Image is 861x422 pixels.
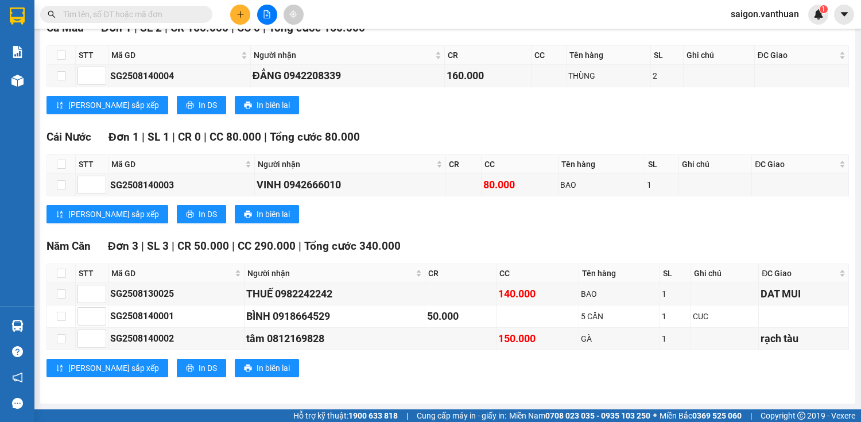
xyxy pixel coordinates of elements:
button: printerIn biên lai [235,205,299,223]
div: THUẾ 0982242242 [246,286,423,302]
span: | [298,239,301,253]
span: sort-ascending [56,364,64,373]
strong: 1900 633 818 [348,411,398,420]
button: caret-down [834,5,854,25]
span: SL 1 [148,130,169,144]
input: Tìm tên, số ĐT hoặc mã đơn [63,8,199,21]
td: SG2508130025 [108,283,245,305]
button: printerIn biên lai [235,359,299,377]
div: BÌNH 0918664529 [246,308,423,324]
th: CR [445,46,532,65]
div: SG2508140004 [110,69,249,83]
span: 1 [821,5,825,13]
span: Đơn 3 [108,239,138,253]
div: 2 [653,69,681,82]
span: Người nhận [247,267,413,280]
sup: 1 [820,5,828,13]
div: BAO [581,288,657,300]
th: CC [532,46,567,65]
div: SG2508140002 [110,331,242,346]
th: Ghi chú [679,155,752,174]
div: 150.000 [498,331,577,347]
div: THÙNG [568,69,649,82]
span: ⚪️ [653,413,657,418]
span: caret-down [839,9,850,20]
span: ĐC Giao [762,267,837,280]
th: Tên hàng [567,46,651,65]
div: 1 [662,288,689,300]
span: printer [186,364,194,373]
th: STT [76,155,108,174]
span: copyright [797,412,805,420]
span: | [264,130,267,144]
img: solution-icon [11,46,24,58]
th: Ghi chú [691,264,759,283]
span: Tổng cước 80.000 [270,130,360,144]
span: CC 290.000 [238,239,296,253]
td: SG2508140003 [108,174,255,196]
div: 1 [662,332,689,345]
span: In biên lai [257,208,290,220]
span: file-add [263,10,271,18]
th: STT [76,264,108,283]
span: In DS [199,362,217,374]
div: VINH 0942666010 [257,177,444,193]
th: SL [645,155,678,174]
span: notification [12,372,23,383]
div: 140.000 [498,286,577,302]
span: sort-ascending [56,210,64,219]
span: message [12,398,23,409]
span: | [141,239,144,253]
th: Tên hàng [559,155,645,174]
div: CUC [693,310,757,323]
span: printer [244,101,252,110]
span: ĐC Giao [758,49,837,61]
button: printerIn biên lai [235,96,299,114]
span: printer [244,364,252,373]
span: Cung cấp máy in - giấy in: [417,409,506,422]
span: | [204,130,207,144]
span: Đơn 1 [108,130,139,144]
button: sort-ascending[PERSON_NAME] sắp xếp [46,359,168,377]
span: Cái Nước [46,130,91,144]
th: Tên hàng [579,264,660,283]
span: Năm Căn [46,239,91,253]
th: CC [497,264,579,283]
strong: 0369 525 060 [692,411,742,420]
span: In biên lai [257,99,290,111]
td: SG2508140001 [108,305,245,328]
span: Mã GD [111,49,239,61]
div: rạch tàu [761,331,847,347]
td: SG2508140004 [108,65,251,87]
span: search [48,10,56,18]
button: printerIn DS [177,359,226,377]
span: Người nhận [258,158,434,171]
th: SL [660,264,691,283]
th: CR [446,155,482,174]
th: SL [651,46,684,65]
span: printer [186,210,194,219]
div: 5 CĂN [581,310,657,323]
span: Tổng cước 340.000 [304,239,401,253]
span: [PERSON_NAME] sắp xếp [68,362,159,374]
span: Người nhận [254,49,433,61]
button: aim [284,5,304,25]
span: SL 3 [147,239,169,253]
th: STT [76,46,108,65]
span: Miền Bắc [660,409,742,422]
span: | [172,130,175,144]
div: SG2508130025 [110,287,242,301]
div: 80.000 [483,177,556,193]
div: ĐẲNG 0942208339 [253,68,443,84]
img: warehouse-icon [11,320,24,332]
button: printerIn DS [177,96,226,114]
div: 160.000 [447,68,529,84]
td: SG2508140002 [108,328,245,350]
span: question-circle [12,346,23,357]
div: 1 [647,179,676,191]
button: sort-ascending[PERSON_NAME] sắp xếp [46,96,168,114]
div: tâm 0812169828 [246,331,423,347]
span: | [142,130,145,144]
span: In DS [199,208,217,220]
div: SG2508140001 [110,309,242,323]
